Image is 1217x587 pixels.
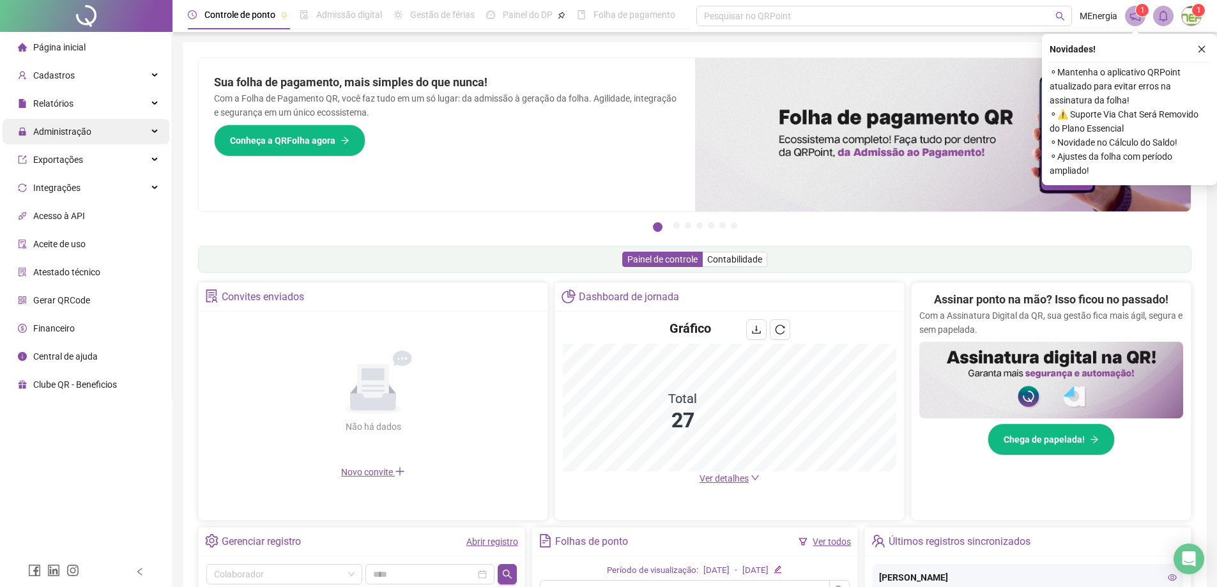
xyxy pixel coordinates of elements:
[742,564,769,577] div: [DATE]
[719,222,726,229] button: 6
[222,531,301,553] div: Gerenciar registro
[33,351,98,362] span: Central de ajuda
[214,91,680,119] p: Com a Folha de Pagamento QR, você faz tudo em um só lugar: da admissão à geração da folha. Agilid...
[66,564,79,577] span: instagram
[889,531,1030,553] div: Últimos registros sincronizados
[1090,435,1099,444] span: arrow-right
[919,309,1183,337] p: Com a Assinatura Digital da QR, sua gestão fica mais ágil, segura e sem papelada.
[1174,544,1204,574] div: Open Intercom Messenger
[555,531,628,553] div: Folhas de ponto
[33,126,91,137] span: Administração
[879,570,1177,584] div: [PERSON_NAME]
[18,240,27,248] span: audit
[18,296,27,305] span: qrcode
[1050,42,1096,56] span: Novidades !
[1055,11,1065,21] span: search
[28,564,41,577] span: facebook
[394,10,402,19] span: sun
[486,10,495,19] span: dashboard
[735,564,737,577] div: -
[18,211,27,220] span: api
[33,267,100,277] span: Atestado técnico
[627,254,698,264] span: Painel de controle
[1158,10,1169,22] span: bell
[1050,65,1209,107] span: ⚬ Mantenha o aplicativo QRPoint atualizado para evitar erros na assinatura da folha!
[751,324,762,335] span: download
[33,183,80,193] span: Integrações
[33,98,73,109] span: Relatórios
[1050,107,1209,135] span: ⚬ ⚠️ Suporte Via Chat Será Removido do Plano Essencial
[731,222,737,229] button: 7
[410,10,475,20] span: Gestão de férias
[214,125,365,156] button: Conheça a QRFolha agora
[222,286,304,308] div: Convites enviados
[708,222,714,229] button: 5
[33,239,86,249] span: Aceite de uso
[607,564,698,577] div: Período de visualização:
[813,537,851,547] a: Ver todos
[18,155,27,164] span: export
[577,10,586,19] span: book
[1197,45,1206,54] span: close
[934,291,1168,309] h2: Assinar ponto na mão? Isso ficou no passado!
[230,133,335,148] span: Conheça a QRFolha agora
[1197,6,1201,15] span: 1
[593,10,675,20] span: Folha de pagamento
[341,467,405,477] span: Novo convite
[18,43,27,52] span: home
[18,127,27,136] span: lock
[204,10,275,20] span: Controle de ponto
[33,323,75,333] span: Financeiro
[188,10,197,19] span: clock-circle
[1182,6,1201,26] img: 32526
[1080,9,1117,23] span: MEnergia
[562,289,575,303] span: pie-chart
[18,352,27,361] span: info-circle
[1136,4,1149,17] sup: 1
[18,268,27,277] span: solution
[316,10,382,20] span: Admissão digital
[871,534,885,547] span: team
[774,565,782,574] span: edit
[214,73,680,91] h2: Sua folha de pagamento, mais simples do que nunca!
[695,58,1191,211] img: banner%2F8d14a306-6205-4263-8e5b-06e9a85ad873.png
[300,10,309,19] span: file-done
[1192,4,1205,17] sup: Atualize o seu contato no menu Meus Dados
[670,319,711,337] h4: Gráfico
[673,222,680,229] button: 2
[205,534,218,547] span: setting
[707,254,762,264] span: Contabilidade
[314,420,432,434] div: Não há dados
[1140,6,1145,15] span: 1
[919,342,1183,418] img: banner%2F02c71560-61a6-44d4-94b9-c8ab97240462.png
[653,222,662,232] button: 1
[33,155,83,165] span: Exportações
[1004,432,1085,446] span: Chega de papelada!
[579,286,679,308] div: Dashboard de jornada
[47,564,60,577] span: linkedin
[503,10,553,20] span: Painel do DP
[700,473,749,484] span: Ver detalhes
[700,473,760,484] a: Ver detalhes down
[33,211,85,221] span: Acesso à API
[502,569,512,579] span: search
[799,537,808,546] span: filter
[1129,10,1141,22] span: notification
[539,534,552,547] span: file-text
[751,473,760,482] span: down
[696,222,703,229] button: 4
[33,42,86,52] span: Página inicial
[1168,573,1177,582] span: eye
[205,289,218,303] span: solution
[775,324,785,335] span: reload
[988,423,1115,455] button: Chega de papelada!
[18,183,27,192] span: sync
[341,136,349,145] span: arrow-right
[18,324,27,333] span: dollar
[395,466,405,476] span: plus
[703,564,730,577] div: [DATE]
[685,222,691,229] button: 3
[280,11,288,19] span: pushpin
[18,71,27,80] span: user-add
[33,70,75,80] span: Cadastros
